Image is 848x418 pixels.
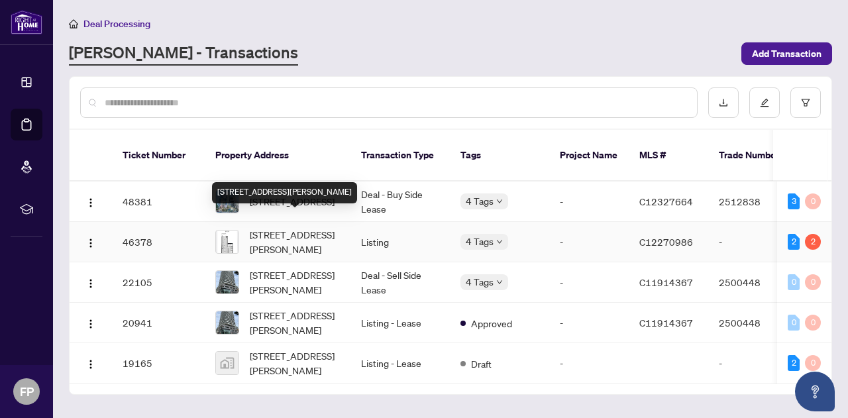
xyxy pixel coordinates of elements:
div: 0 [805,355,821,371]
div: 0 [805,193,821,209]
span: C11914367 [639,276,693,288]
span: edit [760,98,769,107]
div: 0 [805,274,821,290]
img: thumbnail-img [216,352,238,374]
span: [STREET_ADDRESS][PERSON_NAME] [250,227,340,256]
span: Deal Processing [83,18,150,30]
span: Approved [471,316,512,331]
td: 46378 [112,222,205,262]
button: Logo [80,191,101,212]
img: Logo [85,359,96,370]
td: Deal - Buy Side Lease [350,182,450,222]
div: 0 [805,315,821,331]
td: - [708,222,801,262]
span: down [496,198,503,205]
td: 2512838 [708,182,801,222]
span: [STREET_ADDRESS][PERSON_NAME] [250,348,340,378]
button: Logo [80,231,101,252]
span: Add Transaction [752,43,821,64]
img: Logo [85,238,96,248]
th: Tags [450,130,549,182]
button: Logo [80,352,101,374]
span: C12327664 [639,195,693,207]
div: 2 [788,355,800,371]
td: - [549,303,629,343]
span: C11914367 [639,317,693,329]
img: logo [11,10,42,34]
td: 19165 [112,343,205,384]
span: 4 Tags [466,274,494,289]
th: MLS # [629,130,708,182]
span: down [496,279,503,286]
th: Trade Number [708,130,801,182]
div: 2 [788,234,800,250]
img: thumbnail-img [216,311,238,334]
button: download [708,87,739,118]
td: - [708,343,801,384]
td: Listing - Lease [350,343,450,384]
span: 4 Tags [466,234,494,249]
button: Logo [80,272,101,293]
span: [STREET_ADDRESS][PERSON_NAME] [250,308,340,337]
td: 22105 [112,262,205,303]
div: 2 [805,234,821,250]
span: 4 Tags [466,193,494,209]
button: Add Transaction [741,42,832,65]
span: FP [20,382,34,401]
td: - [549,343,629,384]
span: Draft [471,356,492,371]
span: C12270986 [639,236,693,248]
button: Open asap [795,372,835,411]
span: filter [801,98,810,107]
a: [PERSON_NAME] - Transactions [69,42,298,66]
img: Logo [85,197,96,208]
img: thumbnail-img [216,271,238,293]
div: [STREET_ADDRESS][PERSON_NAME] [212,182,357,203]
td: Listing - Lease [350,303,450,343]
button: Logo [80,312,101,333]
th: Ticket Number [112,130,205,182]
span: [STREET_ADDRESS][PERSON_NAME] [250,268,340,297]
th: Project Name [549,130,629,182]
div: 3 [788,193,800,209]
td: 2500448 [708,262,801,303]
span: down [496,238,503,245]
div: 0 [788,274,800,290]
td: Deal - Sell Side Lease [350,262,450,303]
img: Logo [85,319,96,329]
td: - [549,262,629,303]
td: Listing [350,222,450,262]
button: edit [749,87,780,118]
img: thumbnail-img [216,231,238,253]
span: home [69,19,78,28]
img: Logo [85,278,96,289]
td: 20941 [112,303,205,343]
th: Transaction Type [350,130,450,182]
th: Property Address [205,130,350,182]
td: 48381 [112,182,205,222]
button: filter [790,87,821,118]
td: - [549,182,629,222]
div: 0 [788,315,800,331]
span: download [719,98,728,107]
td: 2500448 [708,303,801,343]
td: - [549,222,629,262]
